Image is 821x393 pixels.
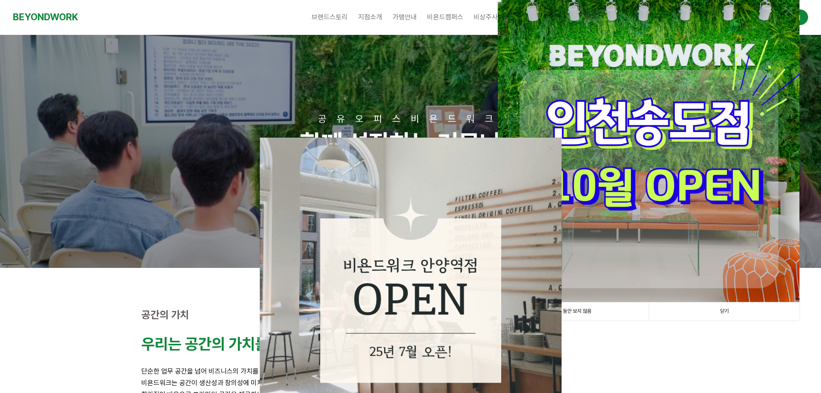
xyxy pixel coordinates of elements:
[649,302,799,320] a: 닫기
[474,13,510,21] span: 비상주사무실
[358,13,382,21] span: 지점소개
[393,13,417,21] span: 가맹안내
[141,335,329,353] strong: 우리는 공간의 가치를 높입니다.
[13,9,78,25] a: BEYONDWORK
[353,6,387,28] a: 지점소개
[141,377,680,389] p: 비욘드워크는 공간이 생산성과 창의성에 미치는 영향을 잘 알고 있습니다.
[306,6,353,28] a: 브랜드스토리
[312,13,348,21] span: 브랜드스토리
[141,365,680,377] p: 단순한 업무 공간을 넘어 비즈니스의 가치를 높이는 영감의 공간을 만듭니다.
[422,6,468,28] a: 비욘드캠퍼스
[498,302,649,320] a: 1일 동안 보지 않음
[141,308,189,321] strong: 공간의 가치
[427,13,463,21] span: 비욘드캠퍼스
[387,6,422,28] a: 가맹안내
[468,6,515,28] a: 비상주사무실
